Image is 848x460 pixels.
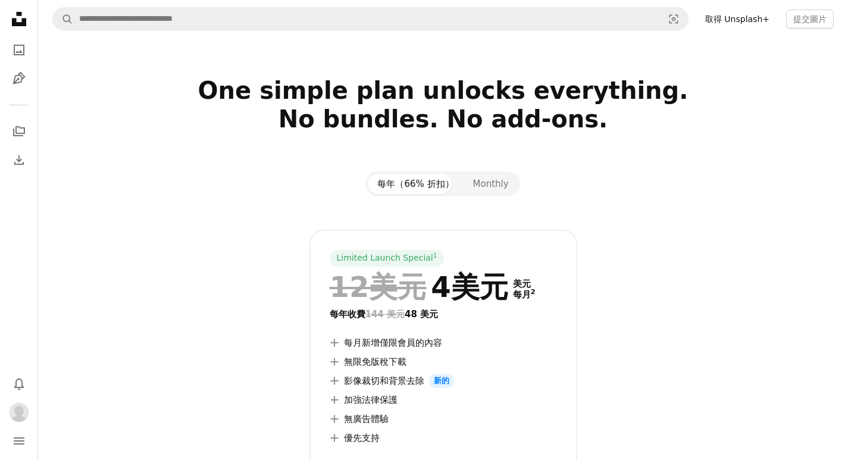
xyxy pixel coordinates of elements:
[7,120,31,143] a: 收藏
[52,7,689,31] form: Find visuals sitewide
[344,433,380,443] font: 優先支持
[344,375,424,386] font: 影像裁切和背景去除
[365,309,405,320] font: 144 美元
[344,356,406,367] font: 無限免版稅下載
[60,76,827,162] h2: One simple plan unlocks everything. No bundles. No add-ons.
[53,8,73,30] button: Search Unsplash
[10,403,29,422] img: 用戶 anya wang 的頭像
[7,67,31,90] a: 插畫
[786,10,834,29] button: 提交圖片
[344,337,442,348] font: 每月新增僅限會員的內容
[7,400,31,424] button: 輪廓
[377,179,453,189] font: 每年（66% 折扣）
[7,372,31,396] button: 通知
[405,309,438,320] font: 48 美元
[705,14,769,24] font: 取得 Unsplash+
[528,289,538,300] a: 2
[659,8,688,30] button: Visual search
[433,252,437,259] sup: 1
[793,14,827,24] font: 提交圖片
[513,278,531,289] font: 美元
[434,376,449,385] font: 新的
[7,7,31,33] a: 首頁 — Unsplash
[431,270,508,303] font: 4美元
[7,148,31,172] a: 下載歷史記錄
[698,10,777,29] a: 取得 Unsplash+
[344,414,389,424] font: 無廣告體驗
[513,289,531,300] font: 每月
[330,309,365,320] font: 每年收費
[7,38,31,62] a: 照片
[330,250,445,267] div: Limited Launch Special
[464,174,518,194] button: Monthly
[431,252,440,264] a: 1
[7,429,31,453] button: 選單
[344,395,398,405] font: 加強法律保護
[531,288,536,296] font: 2
[330,270,427,303] font: 12美元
